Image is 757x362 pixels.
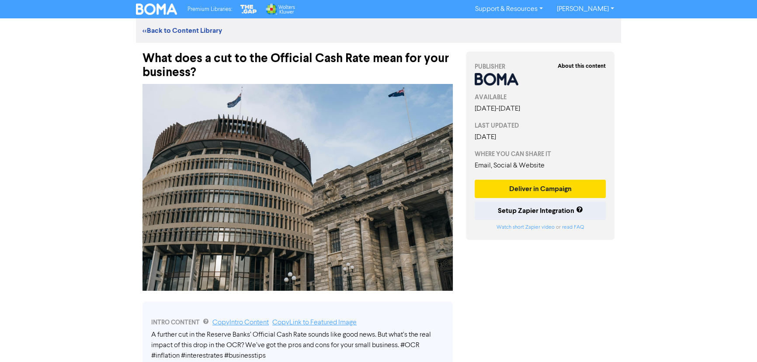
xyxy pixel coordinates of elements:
a: [PERSON_NAME] [550,2,621,16]
a: Watch short Zapier video [497,225,555,230]
div: Email, Social & Website [475,160,606,171]
img: The Gap [239,3,258,15]
img: BOMA Logo [136,3,177,15]
a: Copy Link to Featured Image [272,319,357,326]
a: Support & Resources [468,2,550,16]
div: [DATE] [475,132,606,143]
div: [DATE] - [DATE] [475,104,606,114]
div: INTRO CONTENT [151,317,444,328]
a: Copy Intro Content [212,319,269,326]
div: A further cut in the Reserve Banks’ Official Cash Rate sounds like good news. But what’s the real... [151,330,444,361]
iframe: Chat Widget [713,320,757,362]
div: LAST UPDATED [475,121,606,130]
div: What does a cut to the Official Cash Rate mean for your business? [142,43,453,80]
a: <<Back to Content Library [142,26,222,35]
span: Premium Libraries: [188,7,232,12]
button: Deliver in Campaign [475,180,606,198]
div: or [475,223,606,231]
a: read FAQ [562,225,584,230]
div: WHERE YOU CAN SHARE IT [475,150,606,159]
div: AVAILABLE [475,93,606,102]
div: PUBLISHER [475,62,606,71]
img: Wolters Kluwer [265,3,295,15]
button: Setup Zapier Integration [475,202,606,220]
strong: About this content [558,63,606,70]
